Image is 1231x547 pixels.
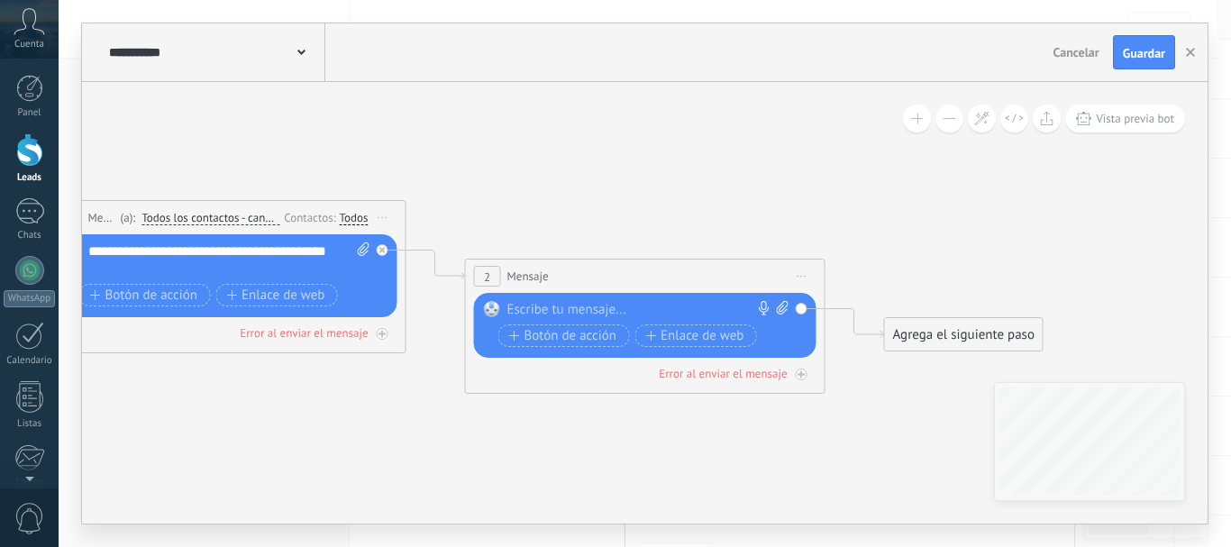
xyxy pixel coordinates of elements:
[659,366,787,381] div: Error al enviar el mensaje
[14,39,44,50] span: Cuenta
[340,211,369,225] div: Todos
[4,107,56,119] div: Panel
[226,288,324,303] span: Enlace de web
[498,324,630,347] button: Botón de acción
[1046,39,1107,66] button: Cancelar
[1053,44,1099,60] span: Cancelar
[885,320,1043,350] div: Agrega el siguiente paso
[484,269,490,285] span: 2
[4,355,56,367] div: Calendario
[507,268,549,285] span: Mensaje
[4,172,56,184] div: Leads
[79,284,211,306] button: Botón de acción
[4,290,55,307] div: WhatsApp
[1065,105,1185,132] button: Vista previa bot
[240,325,368,341] div: Error al enviar el mensaje
[284,209,339,226] div: Contactos:
[1096,111,1174,126] span: Vista previa bot
[4,230,56,242] div: Chats
[141,211,279,225] span: Todos los contactos - canales seleccionados
[4,418,56,430] div: Listas
[1113,35,1175,69] button: Guardar
[90,288,198,303] span: Botón de acción
[215,284,337,306] button: Enlace de web
[88,209,116,226] span: Mensaje
[1123,47,1165,59] span: Guardar
[121,209,136,226] span: (a):
[509,329,617,343] span: Botón de acción
[645,329,743,343] span: Enlace de web
[634,324,756,347] button: Enlace de web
